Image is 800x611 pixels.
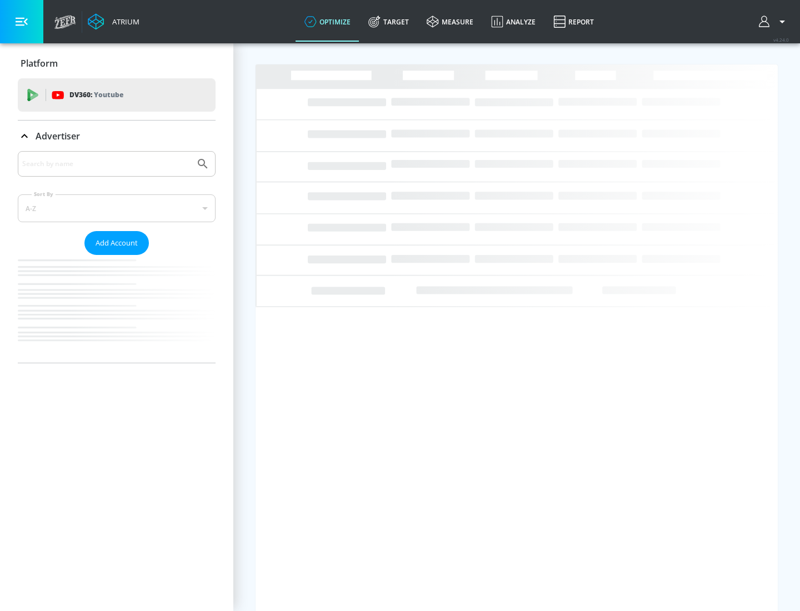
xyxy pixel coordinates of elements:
[18,151,216,363] div: Advertiser
[69,89,123,101] p: DV360:
[359,2,418,42] a: Target
[108,17,139,27] div: Atrium
[544,2,603,42] a: Report
[94,89,123,101] p: Youtube
[96,237,138,249] span: Add Account
[18,194,216,222] div: A-Z
[36,130,80,142] p: Advertiser
[84,231,149,255] button: Add Account
[18,121,216,152] div: Advertiser
[32,191,56,198] label: Sort By
[18,48,216,79] div: Platform
[22,157,191,171] input: Search by name
[18,78,216,112] div: DV360: Youtube
[88,13,139,30] a: Atrium
[296,2,359,42] a: optimize
[418,2,482,42] a: measure
[21,57,58,69] p: Platform
[482,2,544,42] a: Analyze
[18,255,216,363] nav: list of Advertiser
[773,37,789,43] span: v 4.24.0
